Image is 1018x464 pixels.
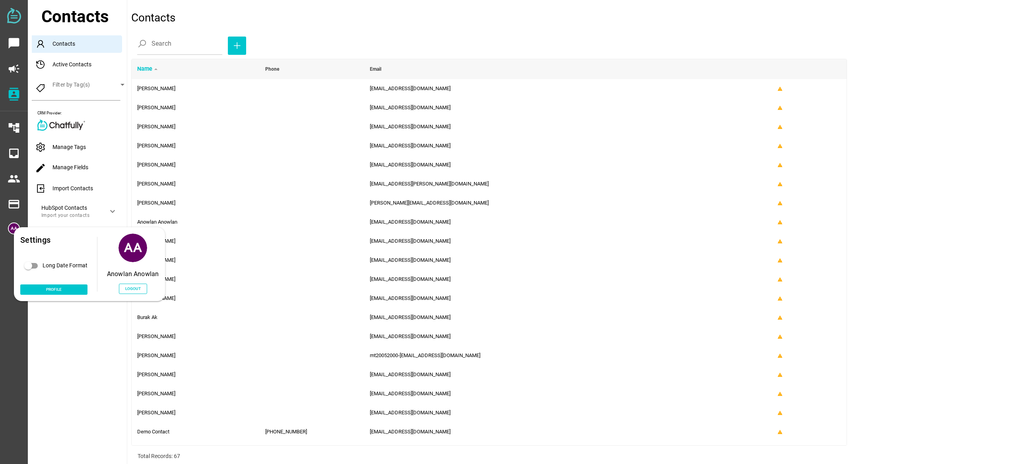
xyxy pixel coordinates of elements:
i: warning [777,182,783,187]
span: [PERSON_NAME] [137,352,175,358]
div: HubSpot Contacts [41,205,101,211]
i: warning [777,410,783,416]
span: [EMAIL_ADDRESS][DOMAIN_NAME] [370,410,451,416]
i: warning [777,239,783,244]
div: Anowlan Anowlan [107,269,159,280]
div: Phone [265,64,283,74]
span: [EMAIL_ADDRESS][DOMAIN_NAME] [370,371,451,377]
i: warning [777,162,783,168]
i: warning [777,334,783,339]
i: warning [777,258,783,263]
i: warning [777,124,783,130]
img: svg+xml;base64,PD94bWwgdmVyc2lvbj0iMS4wIiBlbmNvZGluZz0iVVRGLTgiPz4KPHN2ZyB2ZXJzaW9uPSIxLjEiIHZpZX... [7,8,21,23]
span: Demo Contact [137,429,169,435]
span: [PERSON_NAME] [137,162,175,168]
img: 662aae4a79ed9942fc3a234d.png [119,234,147,262]
img: 662aae4a79ed9942fc3a234d-30.png [8,222,20,234]
i: warning [777,429,783,435]
span: mt20052000-[EMAIL_ADDRESS][DOMAIN_NAME] [370,352,480,358]
i: warning [777,296,783,301]
span: [PERSON_NAME] [137,410,175,416]
i: warning [777,277,783,282]
div: CRM Provider: [37,110,127,116]
div: Long Date Format [43,261,87,270]
span: Profile [46,286,62,293]
span: [PHONE_NUMBER] [265,429,307,435]
i: warning [777,353,783,358]
div: Name [137,63,161,75]
div: Total Records: 67 [138,452,841,460]
span: [EMAIL_ADDRESS][PERSON_NAME][DOMAIN_NAME] [370,181,489,187]
div: Long Date Format [20,258,87,274]
span: [PERSON_NAME] [137,143,175,149]
div: Email [370,64,385,74]
i: account_tree [8,122,20,134]
span: [EMAIL_ADDRESS][DOMAIN_NAME] [370,429,451,435]
div: Import your contacts [41,213,101,218]
i: contacts [8,88,20,101]
i: campaign [8,62,20,75]
span: [PERSON_NAME] [137,295,175,301]
i: edit [35,162,46,174]
div: Settings [20,234,87,246]
span: [PERSON_NAME] [137,181,175,187]
i: warning [777,143,783,149]
i: warning [777,372,783,377]
input: Search [152,33,222,55]
i: warning [777,315,783,320]
span: [EMAIL_ADDRESS][DOMAIN_NAME] [370,295,451,301]
span: [EMAIL_ADDRESS][DOMAIN_NAME] [370,257,451,263]
i: warning [777,220,783,225]
div: Contacts [32,35,122,53]
span: Burak Ak [137,314,157,320]
span: [EMAIL_ADDRESS][DOMAIN_NAME] [370,333,451,339]
i: keyboard_arrow_down [108,207,117,216]
span: [EMAIL_ADDRESS][DOMAIN_NAME] [370,85,451,91]
span: [EMAIL_ADDRESS][DOMAIN_NAME] [370,124,451,130]
span: [PERSON_NAME] [137,104,175,110]
i: warning [777,105,783,110]
span: Anowlan Anowlan [137,219,177,225]
span: [EMAIL_ADDRESS][DOMAIN_NAME] [370,276,451,282]
i: arrow_drop_down [118,80,127,89]
span: [PERSON_NAME][EMAIL_ADDRESS][DOMAIN_NAME] [370,200,489,206]
i: chat_bubble [8,37,20,50]
img: Chatfully [37,120,85,131]
a: Profile [20,284,87,295]
span: [EMAIL_ADDRESS][DOMAIN_NAME] [370,219,451,225]
span: [PERSON_NAME] [137,124,175,130]
span: Logout [125,285,141,292]
span: [EMAIL_ADDRESS][DOMAIN_NAME] [370,162,451,168]
span: [PERSON_NAME] [137,371,175,377]
div: Manage Tags [32,139,127,156]
p: Contacts [131,10,1014,26]
div: Active Contacts [32,56,127,73]
i: people [8,172,20,185]
div: Contacts [41,4,127,29]
span: [PERSON_NAME] [137,200,175,206]
span: [EMAIL_ADDRESS][DOMAIN_NAME] [370,143,451,149]
i: payment [8,198,20,211]
span: [EMAIL_ADDRESS][DOMAIN_NAME] [370,104,451,110]
span: [EMAIL_ADDRESS][DOMAIN_NAME] [370,391,451,396]
span: [PERSON_NAME] [137,85,175,91]
span: [PERSON_NAME] [137,333,175,339]
span: [EMAIL_ADDRESS][DOMAIN_NAME] [370,314,451,320]
button: Logout [119,284,147,294]
i: inbox [8,147,20,160]
span: [PERSON_NAME] [137,391,175,396]
a: Manage Fields [35,164,88,170]
i: warning [777,201,783,206]
span: [EMAIL_ADDRESS][DOMAIN_NAME] [370,238,451,244]
i: warning [777,86,783,91]
i: warning [777,391,783,396]
div: Import Contacts [32,180,127,197]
